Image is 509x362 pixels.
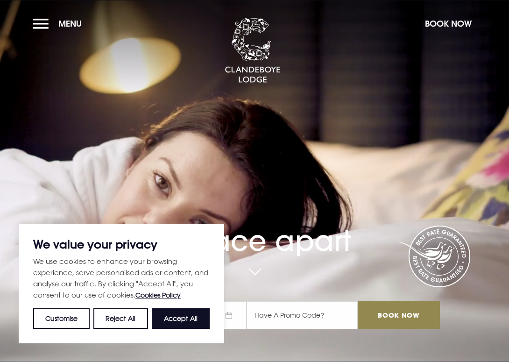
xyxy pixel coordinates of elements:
[69,202,440,258] h1: A place apart
[33,256,210,301] p: We use cookies to enhance your browsing experience, serve personalised ads or content, and analys...
[420,14,476,34] button: Book Now
[33,14,86,34] button: Menu
[58,18,82,29] span: Menu
[247,301,358,329] input: Have A Promo Code?
[33,308,90,329] button: Customise
[135,291,181,299] a: Cookies Policy
[19,224,224,343] div: We value your privacy
[225,18,281,84] img: Clandeboye Lodge
[33,239,210,250] p: We value your privacy
[358,301,440,329] input: Book Now
[93,308,148,329] button: Reject All
[152,308,210,329] button: Accept All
